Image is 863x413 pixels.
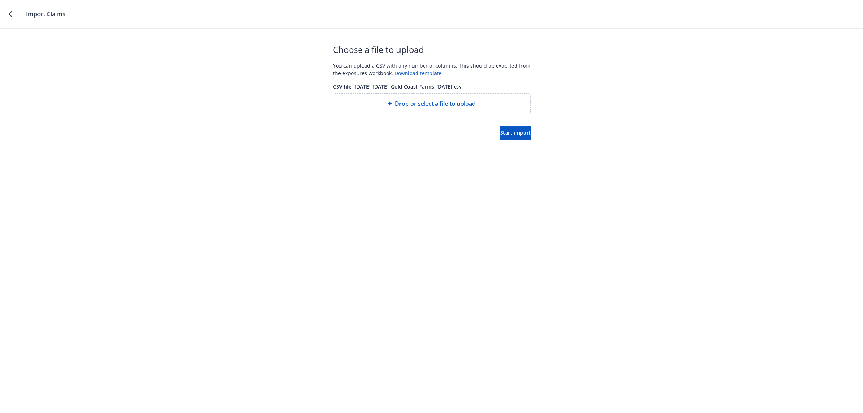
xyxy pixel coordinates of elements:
span: Drop or select a file to upload [395,99,476,108]
span: Import Claims [26,9,65,19]
div: Drop or select a file to upload [333,93,531,114]
span: Start import [500,129,531,136]
a: Download template [394,70,442,77]
button: Start import [500,126,531,140]
span: CSV file - [DATE]-[DATE]_Gold Coast Farms_[DATE].csv [333,83,531,90]
span: Choose a file to upload [333,43,531,56]
div: You can upload a CSV with any number of columns. This should be exported from the exposures workb... [333,62,531,77]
